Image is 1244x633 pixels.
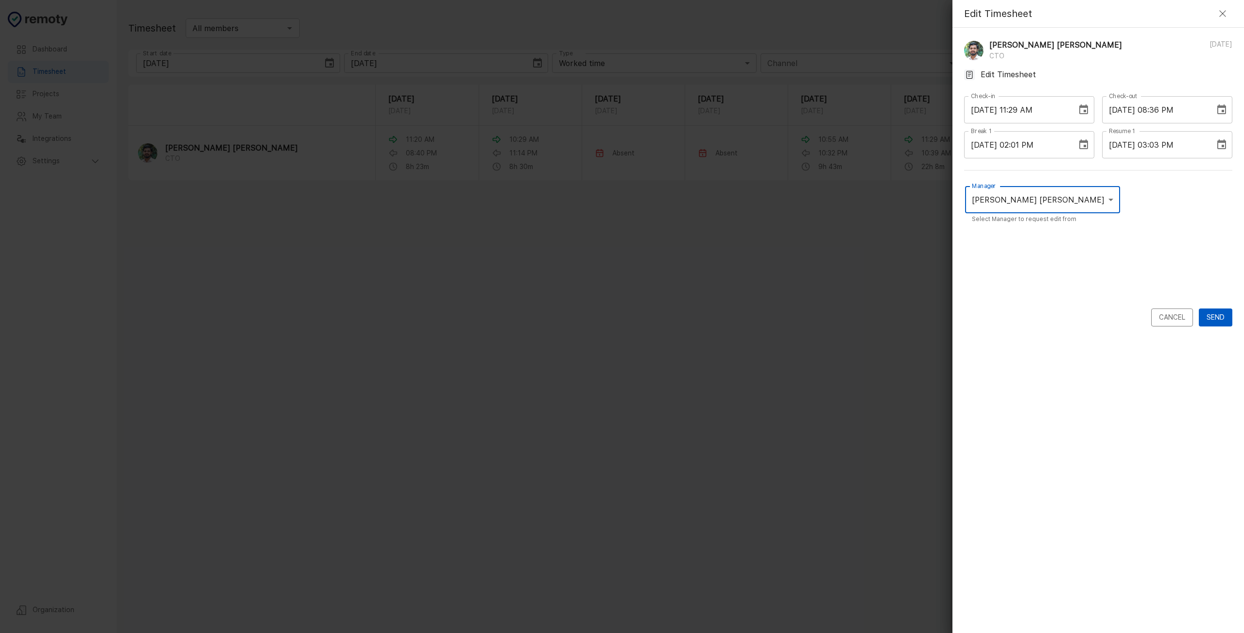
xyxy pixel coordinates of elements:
[1199,308,1232,326] button: Send
[1102,131,1208,158] input: mm/dd/yyyy hh:mm (a|p)m
[989,51,1129,61] p: CTO
[972,182,996,190] label: Manager
[972,215,1113,224] p: Select Manager to request edit from
[1151,308,1193,326] button: Cancel
[964,96,1070,123] input: mm/dd/yyyy hh:mm (a|p)m
[1109,92,1138,100] label: Check-out
[964,6,1032,21] h4: Edit Timesheet
[1209,39,1232,61] p: [DATE]
[1074,100,1093,120] button: Choose date, selected date is Sep 23, 2025
[1212,100,1231,120] button: Choose date, selected date is Sep 23, 2025
[965,186,1120,213] div: [PERSON_NAME] [PERSON_NAME]
[971,92,995,100] label: Check-in
[981,69,1036,81] p: Edit Timesheet
[1074,135,1093,154] button: Choose date, selected date is Sep 23, 2025
[1109,127,1135,135] label: Resume 1
[989,39,1122,51] p: [PERSON_NAME] [PERSON_NAME]
[1102,96,1208,123] input: mm/dd/yyyy hh:mm (a|p)m
[971,127,991,135] label: Break 1
[964,41,984,60] img: Muhammed Afsal Villan
[964,131,1070,158] input: mm/dd/yyyy hh:mm (a|p)m
[1212,135,1231,154] button: Choose date, selected date is Sep 23, 2025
